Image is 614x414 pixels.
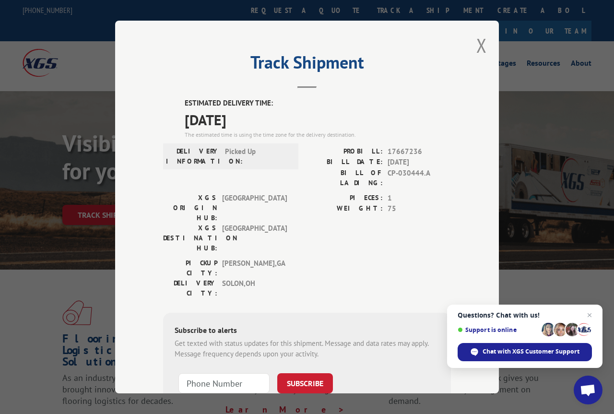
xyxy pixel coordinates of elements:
[483,347,579,356] span: Chat with XGS Customer Support
[163,193,217,223] label: XGS ORIGIN HUB:
[178,373,270,393] input: Phone Number
[175,338,439,360] div: Get texted with status updates for this shipment. Message and data rates may apply. Message frequ...
[458,311,592,319] span: Questions? Chat with us!
[574,376,602,404] div: Open chat
[163,278,217,298] label: DELIVERY CITY:
[584,309,595,321] span: Close chat
[222,193,287,223] span: [GEOGRAPHIC_DATA]
[163,223,217,253] label: XGS DESTINATION HUB:
[175,324,439,338] div: Subscribe to alerts
[185,98,451,109] label: ESTIMATED DELIVERY TIME:
[277,373,333,393] button: SUBSCRIBE
[307,193,383,204] label: PIECES:
[222,278,287,298] span: SOLON , OH
[185,130,451,139] div: The estimated time is using the time zone for the delivery destination.
[388,203,451,214] span: 75
[222,258,287,278] span: [PERSON_NAME] , GA
[388,168,451,188] span: CP-030444.A
[307,157,383,168] label: BILL DATE:
[388,157,451,168] span: [DATE]
[458,343,592,361] div: Chat with XGS Customer Support
[185,109,451,130] span: [DATE]
[388,193,451,204] span: 1
[225,146,290,166] span: Picked Up
[307,168,383,188] label: BILL OF LADING:
[458,326,538,333] span: Support is online
[166,146,220,166] label: DELIVERY INFORMATION:
[307,146,383,157] label: PROBILL:
[307,203,383,214] label: WEIGHT:
[163,258,217,278] label: PICKUP CITY:
[388,146,451,157] span: 17667236
[163,56,451,74] h2: Track Shipment
[222,223,287,253] span: [GEOGRAPHIC_DATA]
[476,33,487,58] button: Close modal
